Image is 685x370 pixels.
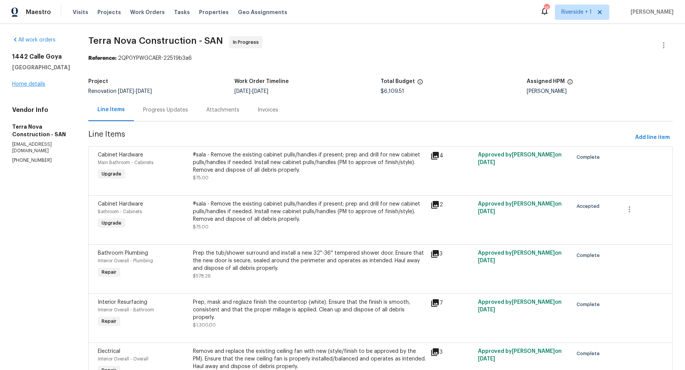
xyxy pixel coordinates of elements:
[26,8,51,16] span: Maestro
[577,350,603,357] span: Complete
[99,268,119,276] span: Repair
[561,8,592,16] span: Riverside + 1
[577,301,603,308] span: Complete
[193,298,426,321] div: Prep, mask and reglaze finish the countertop (white). Ensure that the finish is smooth, consisten...
[478,160,495,165] span: [DATE]
[417,79,423,89] span: The total cost of line items that have been proposed by Opendoor. This sum includes line items th...
[12,64,70,71] h5: [GEOGRAPHIC_DATA]
[635,133,670,142] span: Add line item
[577,252,603,259] span: Complete
[12,81,45,87] a: Home details
[118,89,152,94] span: -
[527,79,565,84] h5: Assigned HPM
[544,5,549,12] div: 16
[193,151,426,174] div: #sala - Remove the existing cabinet pulls/handles if present; prep and drill for new cabinet pull...
[174,10,190,15] span: Tasks
[258,106,278,114] div: Invoices
[381,89,404,94] span: $6,109.51
[430,348,473,357] div: 3
[632,131,673,145] button: Add line item
[97,8,121,16] span: Projects
[12,106,70,114] h4: Vendor Info
[88,131,632,145] span: Line Items
[478,300,562,313] span: Approved by [PERSON_NAME] on
[193,323,216,327] span: $1,300.00
[238,8,287,16] span: Geo Assignments
[478,307,495,313] span: [DATE]
[628,8,674,16] span: [PERSON_NAME]
[430,200,473,209] div: 2
[98,349,120,354] span: Electrical
[193,225,209,229] span: $75.00
[577,153,603,161] span: Complete
[193,249,426,272] div: Prep the tub/shower surround and install a new 32''-36'' tempered shower door. Ensure that the ne...
[98,300,147,305] span: Interior Resurfacing
[98,152,143,158] span: Cabinet Hardware
[98,357,148,361] span: Interior Overall - Overall
[193,200,426,223] div: #sala - Remove the existing cabinet pulls/handles if present; prep and drill for new cabinet pull...
[12,141,70,154] p: [EMAIL_ADDRESS][DOMAIN_NAME]
[73,8,88,16] span: Visits
[478,250,562,263] span: Approved by [PERSON_NAME] on
[206,106,239,114] div: Attachments
[478,201,562,214] span: Approved by [PERSON_NAME] on
[98,160,153,165] span: Main Bathroom - Cabinets
[478,209,495,214] span: [DATE]
[430,298,473,308] div: 7
[193,175,209,180] span: $75.00
[478,258,495,263] span: [DATE]
[12,53,70,61] h2: 1442 Calle Goya
[88,79,108,84] h5: Project
[143,106,188,114] div: Progress Updates
[12,37,56,43] a: All work orders
[478,152,562,165] span: Approved by [PERSON_NAME] on
[430,151,473,160] div: 4
[88,54,673,62] div: 2QP0YPWGCAER-22519b3a6
[193,274,211,278] span: $578.26
[252,89,268,94] span: [DATE]
[98,308,154,312] span: Interior Overall - Bathroom
[430,249,473,258] div: 3
[12,157,70,164] p: [PHONE_NUMBER]
[99,170,124,178] span: Upgrade
[577,203,602,210] span: Accepted
[98,250,148,256] span: Bathroom Plumbing
[567,79,573,89] span: The hpm assigned to this work order.
[97,106,125,113] div: Line Items
[130,8,165,16] span: Work Orders
[478,349,562,362] span: Approved by [PERSON_NAME] on
[118,89,134,94] span: [DATE]
[99,317,119,325] span: Repair
[98,209,142,214] span: Bathroom - Cabinets
[88,36,223,45] span: Terra Nova Construction - SAN
[234,89,268,94] span: -
[381,79,415,84] h5: Total Budget
[98,201,143,207] span: Cabinet Hardware
[234,89,250,94] span: [DATE]
[88,56,116,61] b: Reference:
[233,38,262,46] span: In Progress
[88,89,152,94] span: Renovation
[12,123,70,138] h5: Terra Nova Construction - SAN
[136,89,152,94] span: [DATE]
[99,219,124,227] span: Upgrade
[98,258,153,263] span: Interior Overall - Plumbing
[527,89,673,94] div: [PERSON_NAME]
[199,8,229,16] span: Properties
[478,356,495,362] span: [DATE]
[234,79,289,84] h5: Work Order Timeline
